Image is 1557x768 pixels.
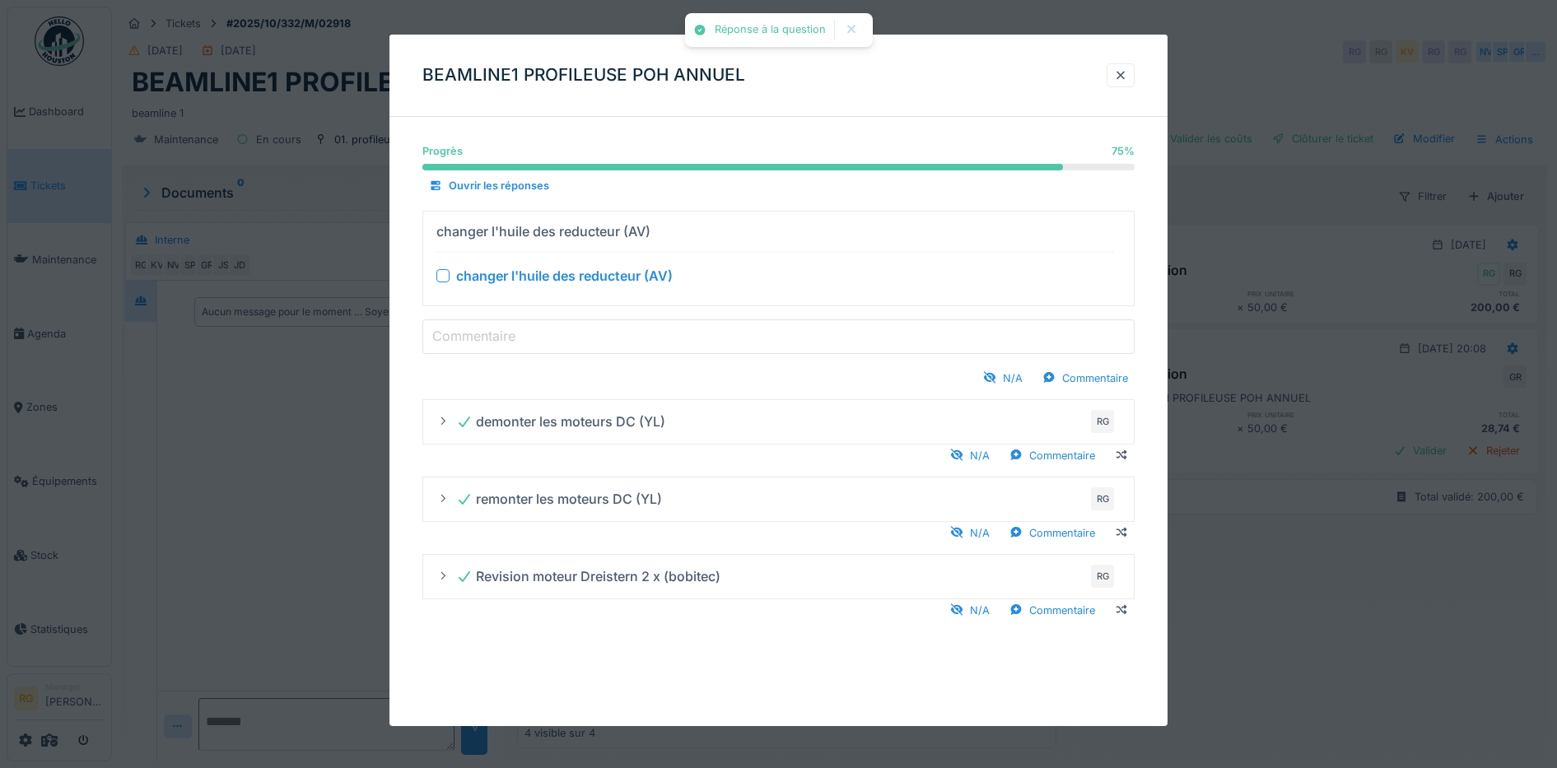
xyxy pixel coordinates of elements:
[436,221,650,241] div: changer l'huile des reducteur (AV)
[456,266,673,286] div: changer l'huile des reducteur (AV)
[456,412,665,431] div: demonter les moteurs DC (YL)
[430,484,1128,514] summary: remonter les moteurs DC (YL)RG
[944,445,996,467] div: N/A
[456,566,720,586] div: Revision moteur Dreistern 2 x (bobitec)
[1091,565,1114,588] div: RG
[1091,487,1114,510] div: RG
[1112,143,1135,159] div: 75 %
[1003,445,1102,467] div: Commentaire
[430,218,1128,299] summary: changer l'huile des reducteur (AV) changer l'huile des reducteur (AV)
[456,489,662,509] div: remonter les moteurs DC (YL)
[430,407,1128,437] summary: demonter les moteurs DC (YL)RG
[1091,410,1114,433] div: RG
[977,367,1029,389] div: N/A
[422,143,463,159] div: Progrès
[1003,522,1102,544] div: Commentaire
[422,175,556,197] div: Ouvrir les réponses
[1003,599,1102,621] div: Commentaire
[429,326,519,346] label: Commentaire
[430,561,1128,592] summary: Revision moteur Dreistern 2 x (bobitec)RG
[422,65,745,86] h3: BEAMLINE1 PROFILEUSE POH ANNUEL
[1036,367,1135,389] div: Commentaire
[944,522,996,544] div: N/A
[715,23,826,37] div: Réponse à la question
[944,599,996,621] div: N/A
[422,164,1135,170] progress: 75 %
